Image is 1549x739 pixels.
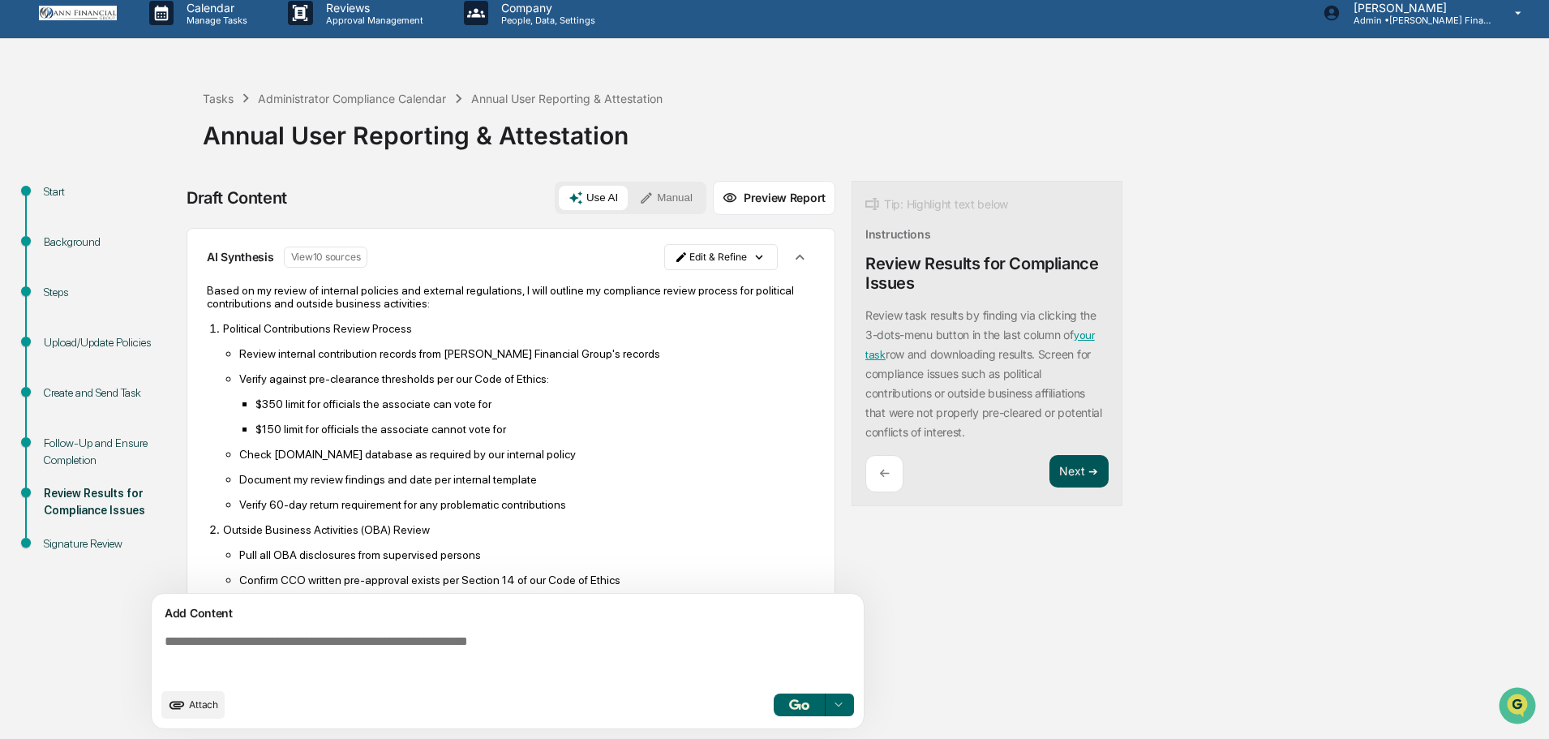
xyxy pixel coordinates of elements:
[32,204,105,221] span: Preclearance
[629,186,702,210] button: Manual
[1049,455,1109,488] button: Next ➔
[865,227,931,241] div: Instructions
[488,15,603,26] p: People, Data, Settings
[207,250,274,264] p: AI Synthesis
[664,244,778,270] button: Edit & Refine
[239,548,815,561] p: Pull all OBA disclosures from supervised persons
[16,237,29,250] div: 🔎
[255,423,815,436] p: $150 limit for officials the associate cannot vote for
[559,186,628,210] button: Use AI
[284,247,368,268] button: View10 sources
[174,1,255,15] p: Calendar
[865,329,1095,361] a: your task
[207,284,815,310] p: Based on my review of internal policies and external regulations, I will outline my compliance re...
[16,124,45,153] img: 1746055101610-c473b297-6a78-478c-a979-82029cc54cd1
[1497,685,1541,729] iframe: Open customer support
[44,535,177,552] div: Signature Review
[10,198,111,227] a: 🖐️Preclearance
[223,322,815,335] p: Political Contributions Review Process
[44,435,177,469] div: Follow-Up and Ensure Completion
[161,691,225,719] button: upload document
[313,1,431,15] p: Reviews
[713,181,835,215] button: Preview Report
[865,308,1102,439] p: Review task results by finding via clicking the 3-dots-menu button in the last column of row and ...
[488,1,603,15] p: Company
[44,284,177,301] div: Steps
[789,699,809,710] img: Go
[865,254,1109,293] div: Review Results for Compliance Issues
[118,206,131,219] div: 🗄️
[10,229,109,258] a: 🔎Data Lookup
[44,334,177,351] div: Upload/Update Policies
[189,698,218,711] span: Attach
[865,195,1008,214] div: Tip: Highlight text below
[111,198,208,227] a: 🗄️Attestations
[187,188,287,208] div: Draft Content
[55,124,266,140] div: Start new chat
[239,473,815,486] p: Document my review findings and date per internal template
[239,574,815,586] p: Confirm CCO written pre-approval exists per Section 14 of our Code of Ethics
[16,34,295,60] p: How can we help?
[239,498,815,511] p: Verify 60-day return requirement for any problematic contributions
[114,274,196,287] a: Powered byPylon
[174,15,255,26] p: Manage Tasks
[1341,15,1491,26] p: Admin • [PERSON_NAME] Financial Group
[223,523,815,536] p: Outside Business Activities (OBA) Review
[276,129,295,148] button: Start new chat
[39,6,117,21] img: logo
[44,385,177,402] div: Create and Send Task
[42,74,268,91] input: Clear
[879,466,890,481] p: ←
[161,275,196,287] span: Pylon
[203,92,234,105] div: Tasks
[32,235,102,251] span: Data Lookup
[239,347,815,360] p: Review internal contribution records from [PERSON_NAME] Financial Group's records
[471,92,663,105] div: Annual User Reporting & Attestation
[44,183,177,200] div: Start
[44,485,177,519] div: Review Results for Compliance Issues
[16,206,29,219] div: 🖐️
[239,448,815,461] p: Check [DOMAIN_NAME] database as required by our internal policy
[313,15,431,26] p: Approval Management
[203,108,1541,150] div: Annual User Reporting & Attestation
[161,604,854,623] div: Add Content
[55,140,205,153] div: We're available if you need us!
[44,234,177,251] div: Background
[134,204,201,221] span: Attestations
[1341,1,1491,15] p: [PERSON_NAME]
[239,372,815,385] p: Verify against pre-clearance thresholds per our Code of Ethics:
[258,92,446,105] div: Administrator Compliance Calendar
[774,694,826,716] button: Go
[255,397,815,410] p: $350 limit for officials the associate can vote for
